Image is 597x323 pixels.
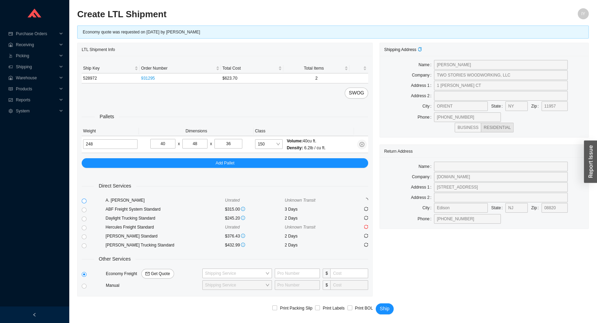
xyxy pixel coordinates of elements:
div: [PERSON_NAME] Standard [105,233,225,240]
div: 2 Days [285,242,344,249]
span: sync [364,216,368,220]
span: left [32,313,37,317]
div: [PERSON_NAME] Trucking Standard [105,242,225,249]
div: 2 Days [285,215,344,222]
div: x [210,140,212,147]
span: copy [418,47,422,51]
span: Ship [380,305,389,313]
button: Add Pallet [82,158,368,168]
span: Print Packing Slip [277,305,315,312]
span: RESIDENTIAL [484,125,511,130]
span: Purchase Orders [16,28,57,39]
label: Address 2 [411,193,434,202]
span: Reports [16,94,57,105]
span: BUSINESS [457,125,478,130]
span: IY [581,8,585,19]
span: Products [16,83,57,94]
th: Weight [82,126,139,136]
th: Class [254,126,354,136]
span: info-circle [241,243,245,247]
div: Copy [418,46,422,53]
div: 6.2 lb / cu ft. [287,144,326,151]
label: City [422,101,434,111]
div: x [178,140,180,147]
span: Total Items [285,65,343,72]
span: loading [364,198,368,202]
div: A. [PERSON_NAME] [105,197,225,204]
label: City [422,203,434,213]
div: Daylight Trucking Standard [105,215,225,222]
span: info-circle [241,216,245,220]
span: $ [323,269,330,278]
span: Unknown Transit [285,198,315,203]
input: Cost [330,280,368,290]
div: LTL Shipment Info [82,43,368,56]
label: Zip [531,101,542,111]
th: Ship Key sortable [82,63,140,73]
span: sync [364,234,368,238]
a: 931295 [141,76,155,81]
span: Unrated [225,198,240,203]
div: 3 Days [285,206,344,213]
div: $376.43 [225,233,285,240]
input: W [182,139,208,149]
span: System [16,105,57,117]
span: Add Pallet [215,160,234,166]
input: Pro Number [275,269,320,278]
th: Order Number sortable [140,63,221,73]
span: info-circle [241,234,245,238]
span: credit-card [8,32,13,36]
button: Ship [376,303,394,314]
span: sync [364,225,368,229]
span: Warehouse [16,72,57,83]
div: Economy Freight [104,269,201,279]
th: Total Cost sortable [221,63,283,73]
button: close-circle [357,140,367,149]
div: $315.00 [225,206,285,213]
span: Receiving [16,39,57,50]
th: Total Items sortable [283,63,350,73]
td: $623.70 [221,73,283,83]
label: Phone [417,214,434,224]
span: Ship Key [83,65,133,72]
div: $245.20 [225,215,285,222]
span: info-circle [241,207,245,211]
span: Unknown Transit [285,225,315,230]
div: Manual [104,282,201,289]
label: Company [412,70,434,80]
th: Dimensions [139,126,254,136]
input: L [150,139,175,149]
div: 2 Days [285,233,344,240]
button: mailGet Quote [141,269,174,279]
span: Other Services [94,255,136,263]
span: Get Quote [151,270,170,277]
h2: Create LTL Shipment [77,8,461,20]
span: Print Labels [320,305,347,312]
div: 40 cu ft. [287,138,326,144]
label: State [491,101,505,111]
div: Return Address [384,145,584,158]
button: SWOG [345,88,368,99]
span: Print BOL [352,305,376,312]
span: $ [323,280,330,290]
label: Address 1 [411,81,434,90]
div: Economy quote was requested on [DATE] by [PERSON_NAME] [83,29,583,36]
span: SWOG [349,89,364,97]
span: read [8,87,13,91]
span: Picking [16,50,57,61]
span: Density: [287,145,303,150]
td: 2 [283,73,350,83]
input: Pro Number [275,280,320,290]
span: Pallets [95,113,119,121]
div: Hercules Freight Standard [105,224,225,231]
span: sync [364,207,368,211]
span: Shipping [16,61,57,72]
td: 528972 [82,73,140,83]
label: Zip [531,203,542,213]
label: Name [418,162,434,171]
span: Shipping Address [384,47,422,52]
label: Phone [417,112,434,122]
span: Volume: [287,139,303,143]
label: Name [418,60,434,70]
label: Address 1 [411,182,434,192]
